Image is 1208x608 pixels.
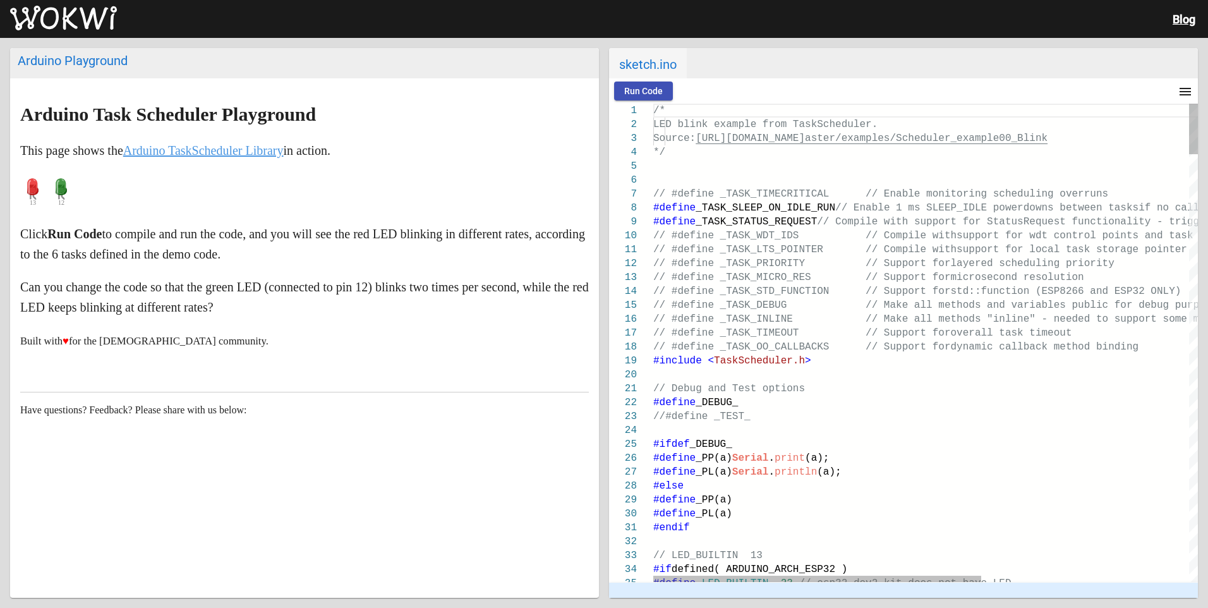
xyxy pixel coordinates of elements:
img: Wokwi [10,6,117,31]
div: 35 [609,576,637,590]
div: 1 [609,104,637,118]
span: // #define _TASK_DEBUG // Make all met [653,300,957,311]
span: (a); [817,466,841,478]
div: 22 [609,396,637,410]
span: std::function (ESP8266 and ESP32 ONLY) [950,286,1181,297]
small: Built with for the [DEMOGRAPHIC_DATA] community. [20,335,269,347]
span: dynamic callback method binding [950,341,1139,353]
div: 2 [609,118,637,131]
span: // #define _TASK_TIMECRITICAL // Enable monit [653,188,957,200]
span: overall task timeout [950,327,1072,339]
span: TaskScheduler.h [714,355,805,367]
span: [URL][DOMAIN_NAME] [696,133,805,144]
span: Run Code [624,86,663,96]
span: _PP(a) [696,453,732,464]
span: //#define _TEST_ [653,411,751,422]
span: #ifdef [653,439,690,450]
strong: Run Code [47,227,102,241]
div: 21 [609,382,637,396]
span: #define [653,494,696,506]
span: ♥ [63,335,69,347]
p: Can you change the code so that the green LED (connected to pin 12) blinks two times per second, ... [20,277,589,317]
span: // Compile with support for StatusRequest function [817,216,1120,228]
span: defined( ARDUINO_ARCH_ESP32 ) [672,564,847,575]
a: Arduino TaskScheduler Library [123,143,284,157]
span: #define [653,508,696,520]
mat-icon: menu [1178,84,1193,99]
span: _TASK_STATUS_REQUEST [696,216,817,228]
span: microsecond resolution [950,272,1084,283]
span: aster/examples/Scheduler_example00_Blink [805,133,1048,144]
span: #else [653,480,684,492]
div: 5 [609,159,637,173]
div: 32 [609,535,637,549]
span: Serial [732,453,769,464]
span: _DEBUG_ [696,397,738,408]
span: Have questions? Feedback? Please share with us below: [20,404,247,415]
span: support for local task storage pointer [957,244,1187,255]
div: 29 [609,493,637,507]
div: 19 [609,354,637,368]
div: 30 [609,507,637,521]
h2: Arduino Task Scheduler Playground [20,104,589,125]
div: 10 [609,229,637,243]
span: _PP(a) [696,494,732,506]
span: sketch.ino [609,48,687,78]
div: 34 [609,562,637,576]
div: 12 [609,257,637,271]
span: println [775,466,817,478]
span: // Enable 1 ms SLEEP_IDLE powerdowns between tasks [835,202,1139,214]
span: Serial [732,466,769,478]
span: // #define _TASK_OO_CALLBACKS // Support for [653,341,950,353]
span: // LED_BUILTIN 13 [653,550,763,561]
span: #include [653,355,702,367]
span: // #define _TASK_STD_FUNCTION // Support for [653,286,950,297]
span: (a); [805,453,829,464]
div: 8 [609,201,637,215]
span: _PL(a) [696,508,732,520]
span: LED blink example from TaskScheduler. [653,119,878,130]
span: _DEBUG_ [690,439,732,450]
span: #define [653,466,696,478]
a: Blog [1173,13,1195,26]
div: 20 [609,368,637,382]
span: oring scheduling overruns [957,188,1108,200]
span: #define [653,202,696,214]
span: . [768,453,775,464]
span: _TASK_SLEEP_ON_IDLE_RUN [696,202,835,214]
span: // Debug and Test options [653,383,805,394]
span: #define [653,397,696,408]
span: // #define _TASK_WDT_IDS // Compile with [653,230,957,241]
div: 11 [609,243,637,257]
div: 24 [609,423,637,437]
span: // #define _TASK_INLINE // Make all met [653,313,957,325]
div: Arduino Playground [18,53,591,68]
div: 23 [609,410,637,423]
span: > [805,355,811,367]
span: #endif [653,522,690,533]
div: 16 [609,312,637,326]
button: Run Code [614,82,673,100]
div: 6 [609,173,637,187]
span: print [775,453,805,464]
div: 27 [609,465,637,479]
span: // #define _TASK_TIMEOUT // Support for [653,327,950,339]
p: Click to compile and run the code, and you will see the red LED blinking in different rates, acco... [20,224,589,264]
div: 26 [609,451,637,465]
div: 28 [609,479,637,493]
div: 9 [609,215,637,229]
span: #define [653,216,696,228]
p: This page shows the in action. [20,140,589,161]
span: #define [653,453,696,464]
span: Source: [653,133,696,144]
div: 31 [609,521,637,535]
div: 7 [609,187,637,201]
span: . [768,466,775,478]
span: // #define _TASK_LTS_POINTER // Compile with [653,244,957,255]
div: 14 [609,284,637,298]
span: #if [653,564,672,575]
span: layered scheduling priority [950,258,1114,269]
div: 25 [609,437,637,451]
span: // #define _TASK_PRIORITY // Support for [653,258,950,269]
